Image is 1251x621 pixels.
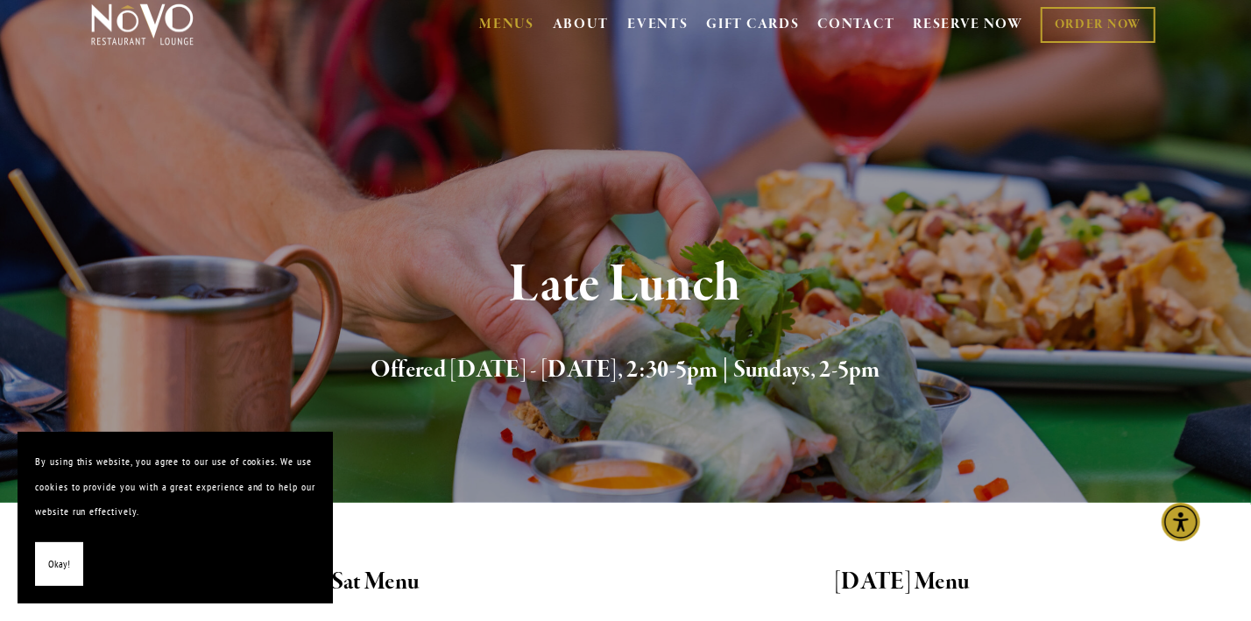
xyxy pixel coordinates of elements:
img: Novo Restaurant &amp; Lounge [88,3,197,46]
a: ORDER NOW [1041,7,1156,43]
section: Cookie banner [18,432,333,603]
a: EVENTS [627,16,688,33]
h2: [DATE] Menu [640,564,1163,601]
a: ABOUT [553,16,610,33]
div: Accessibility Menu [1162,503,1200,541]
h2: Mon-Sat Menu [88,564,611,601]
a: RESERVE NOW [913,8,1023,41]
h1: Late Lunch [120,257,1131,314]
a: MENUS [479,16,534,33]
button: Okay! [35,542,83,587]
a: GIFT CARDS [707,8,800,41]
span: Okay! [48,552,70,577]
a: CONTACT [818,8,895,41]
p: By using this website, you agree to our use of cookies. We use cookies to provide you with a grea... [35,449,315,525]
h2: Offered [DATE] - [DATE], 2:30-5pm | Sundays, 2-5pm [120,352,1131,389]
